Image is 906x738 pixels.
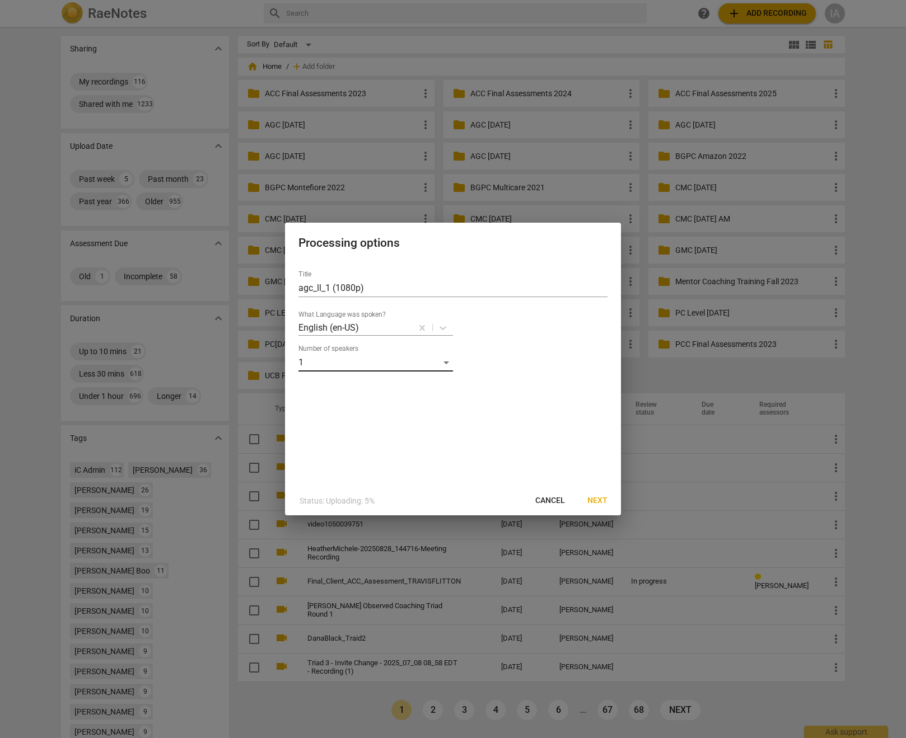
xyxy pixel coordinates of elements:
button: Next [578,491,617,511]
label: Title [298,271,311,278]
span: Cancel [535,495,565,506]
label: Number of speakers [298,345,358,352]
div: 1 [298,354,453,372]
label: What Language was spoken? [298,311,386,318]
h2: Processing options [298,236,608,250]
button: Cancel [526,491,574,511]
span: Next [587,495,608,506]
p: English (en-US) [298,321,359,334]
p: Status: Uploading: 5% [300,495,375,507]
